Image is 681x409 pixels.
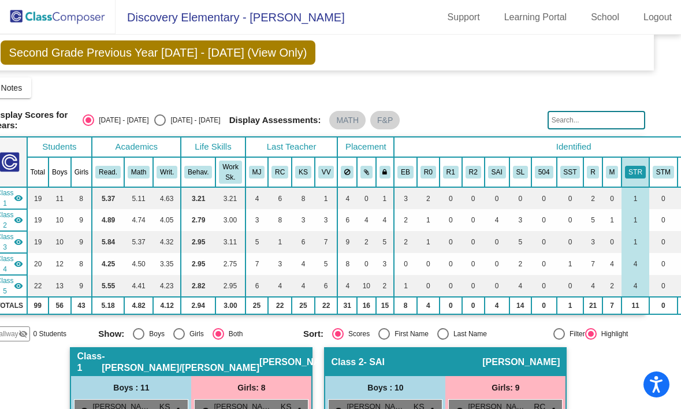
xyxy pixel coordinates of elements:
div: Girls [185,329,204,339]
td: 16 [357,297,376,314]
td: 15 [376,297,395,314]
td: 1 [622,231,649,253]
td: 3.00 [215,297,245,314]
td: 31 [337,297,357,314]
td: 99 [27,297,49,314]
th: Placement [337,137,394,157]
td: 4.89 [92,209,124,231]
th: Mackenzie Jones [245,157,269,187]
div: Boys [144,329,165,339]
td: 0 [417,253,440,275]
a: Support [438,8,489,27]
td: 4 [268,275,292,297]
td: 1 [622,187,649,209]
td: 4 [417,297,440,314]
td: 2.95 [181,231,215,253]
td: 0 [440,275,462,297]
td: 3 [376,253,395,275]
td: 0 [531,275,557,297]
td: 4.74 [124,209,153,231]
td: 0 [357,187,376,209]
td: 1 [602,209,622,231]
td: 0 [485,275,509,297]
td: 4.63 [153,187,181,209]
mat-radio-group: Select an option [303,328,500,340]
th: Life Skills [181,137,245,157]
td: 4 [622,275,649,297]
td: 0 [417,275,440,297]
span: - [PERSON_NAME]/[PERSON_NAME] [102,351,259,374]
td: 3 [268,253,292,275]
td: 2.82 [181,275,215,297]
td: 3.35 [153,253,181,275]
td: 6 [245,275,269,297]
button: STM [653,166,674,179]
td: 1 [557,253,584,275]
td: 0 [531,209,557,231]
td: 0 [557,209,584,231]
td: 0 [649,275,678,297]
td: 9 [71,231,92,253]
th: Academics [92,137,181,157]
td: 2.95 [215,275,245,297]
th: Math Intervention [602,157,622,187]
td: 5.37 [92,187,124,209]
td: 10 [49,209,71,231]
td: 7 [245,253,269,275]
td: 4 [622,253,649,275]
td: 5 [583,209,602,231]
span: Notes [1,83,23,92]
button: Behav. [184,166,212,179]
td: 7 [583,253,602,275]
td: 2 [394,209,417,231]
td: 4 [509,275,531,297]
mat-radio-group: Select an option [98,328,295,340]
td: 5 [315,253,338,275]
th: Emergent Bilingual [394,157,417,187]
td: 9 [71,209,92,231]
td: 1 [557,297,584,314]
th: Last Teacher [245,137,338,157]
a: Logout [634,8,681,27]
td: 5 [509,231,531,253]
td: 8 [71,187,92,209]
button: KS [295,166,311,179]
td: 6 [315,275,338,297]
td: 0 [440,187,462,209]
span: Display Assessments: [229,115,321,125]
button: R1 [443,166,459,179]
td: 0 [485,231,509,253]
td: 22 [268,297,292,314]
td: 6 [337,209,357,231]
td: 25 [245,297,269,314]
td: 9 [71,275,92,297]
div: Boys : 11 [71,376,191,399]
td: 0 [557,231,584,253]
td: 5.11 [124,187,153,209]
td: 5 [376,231,395,253]
td: 3 [315,209,338,231]
td: 2.75 [215,253,245,275]
td: 0 [440,297,462,314]
mat-icon: visibility [14,194,23,203]
td: 0 [649,187,678,209]
td: 0 [602,231,622,253]
td: 9 [337,231,357,253]
td: 4 [602,253,622,275]
button: R0 [420,166,436,179]
td: 0 [462,187,485,209]
td: 0 [462,209,485,231]
span: Sort: [303,329,323,339]
td: 4 [376,209,395,231]
div: [DATE] - [DATE] [94,115,148,125]
td: 8 [268,209,292,231]
span: [PERSON_NAME] [259,356,337,368]
td: 3 [583,231,602,253]
td: 0 [357,253,376,275]
td: 2.94 [181,297,215,314]
td: 3 [509,209,531,231]
th: Total [27,157,49,187]
td: 0 [462,253,485,275]
a: School [582,8,628,27]
td: 2.95 [181,253,215,275]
